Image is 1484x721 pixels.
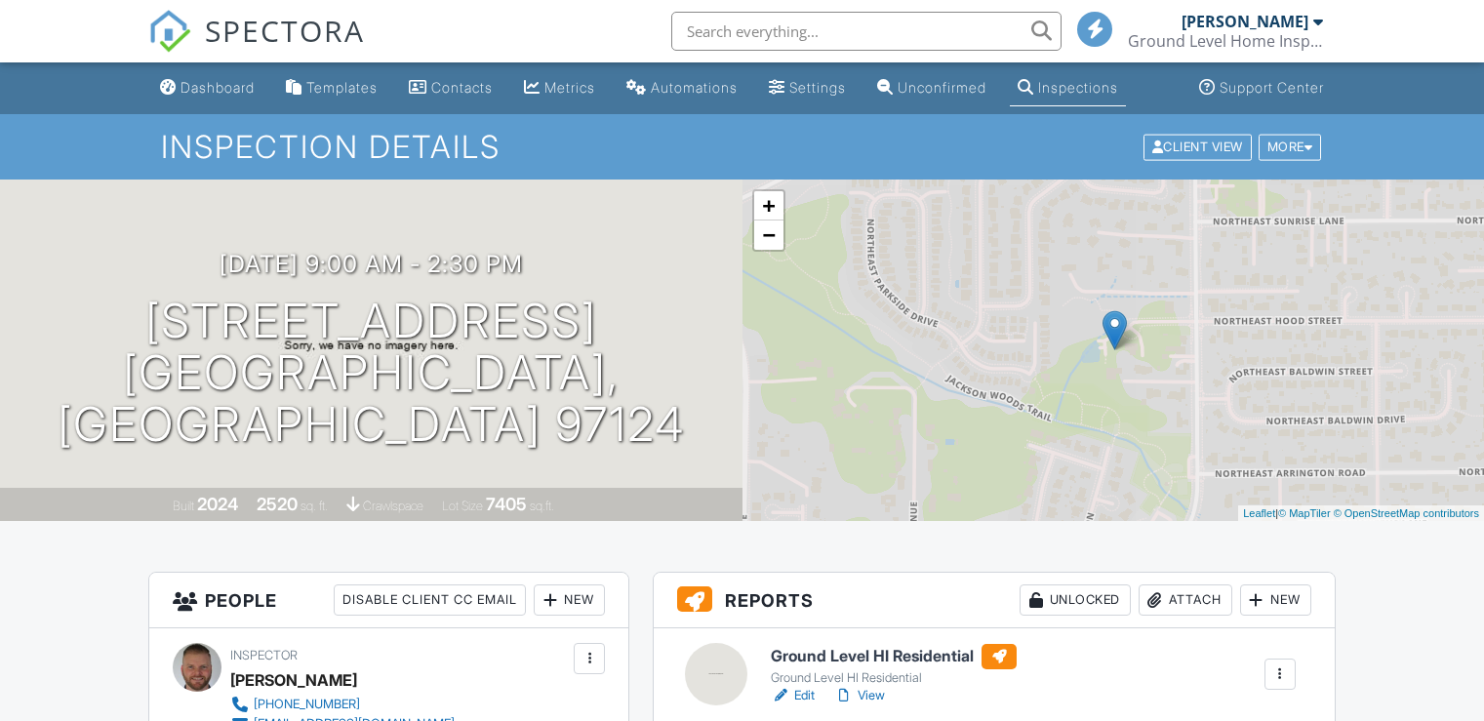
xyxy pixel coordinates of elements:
a: Dashboard [152,70,262,106]
a: Unconfirmed [869,70,994,106]
input: Search everything... [671,12,1062,51]
a: Client View [1142,139,1257,153]
div: | [1238,505,1484,522]
div: Ground Level HI Residential [771,670,1017,686]
span: sq. ft. [301,499,328,513]
h1: Inspection Details [161,130,1323,164]
div: Dashboard [180,79,255,96]
img: The Best Home Inspection Software - Spectora [148,10,191,53]
div: Unconfirmed [898,79,986,96]
h3: [DATE] 9:00 am - 2:30 pm [220,251,523,277]
a: Metrics [516,70,603,106]
div: Unlocked [1020,584,1131,616]
div: Client View [1143,134,1252,160]
div: Templates [306,79,378,96]
div: New [1240,584,1311,616]
a: Zoom in [754,191,783,220]
span: Lot Size [442,499,483,513]
span: Inspector [230,648,298,662]
a: Inspections [1010,70,1126,106]
div: Contacts [431,79,493,96]
div: 2024 [197,494,238,514]
a: Automations (Basic) [619,70,745,106]
div: Ground Level Home Inspections LLC [1128,31,1323,51]
div: [PERSON_NAME] [1182,12,1308,31]
h1: [STREET_ADDRESS] [GEOGRAPHIC_DATA], [GEOGRAPHIC_DATA] 97124 [31,296,711,450]
div: [PERSON_NAME] [230,665,357,695]
div: 7405 [486,494,527,514]
a: Templates [278,70,385,106]
a: Settings [761,70,854,106]
h3: Reports [654,573,1335,628]
span: crawlspace [363,499,423,513]
span: SPECTORA [205,10,365,51]
div: More [1259,134,1322,160]
a: © MapTiler [1278,507,1331,519]
a: © OpenStreetMap contributors [1334,507,1479,519]
div: Metrics [544,79,595,96]
h3: People [149,573,628,628]
a: SPECTORA [148,26,365,67]
div: Automations [651,79,738,96]
a: Contacts [401,70,501,106]
a: Support Center [1191,70,1332,106]
span: Built [173,499,194,513]
div: New [534,584,605,616]
a: [PHONE_NUMBER] [230,695,455,714]
span: sq.ft. [530,499,554,513]
div: Disable Client CC Email [334,584,526,616]
div: Settings [789,79,846,96]
div: 2520 [257,494,298,514]
a: Ground Level HI Residential Ground Level HI Residential [771,644,1017,687]
h6: Ground Level HI Residential [771,644,1017,669]
a: Leaflet [1243,507,1275,519]
div: Inspections [1038,79,1118,96]
div: [PHONE_NUMBER] [254,697,360,712]
div: Support Center [1220,79,1324,96]
div: Attach [1139,584,1232,616]
a: Zoom out [754,220,783,250]
a: Edit [771,686,815,705]
a: View [834,686,885,705]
